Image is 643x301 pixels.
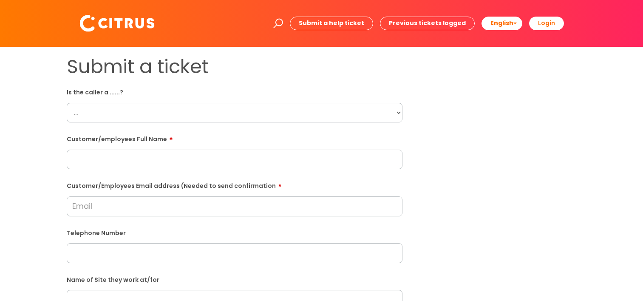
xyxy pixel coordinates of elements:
label: Customer/Employees Email address (Needed to send confirmation [67,179,402,190]
label: Name of Site they work at/for [67,275,402,284]
a: Login [529,17,564,30]
input: Email [67,196,402,216]
b: Login [538,19,555,27]
label: Customer/employees Full Name [67,133,402,143]
span: English [490,19,513,27]
label: Telephone Number [67,228,402,237]
label: Is the caller a ......? [67,87,402,96]
a: Submit a help ticket [290,17,373,30]
a: Previous tickets logged [380,17,475,30]
h1: Submit a ticket [67,55,402,78]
